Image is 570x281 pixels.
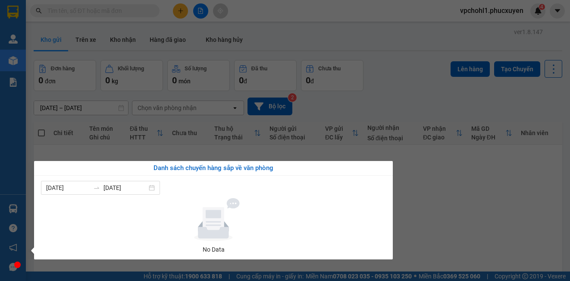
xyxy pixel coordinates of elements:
[41,163,386,174] div: Danh sách chuyến hàng sắp về văn phòng
[103,183,147,193] input: Đến ngày
[46,183,90,193] input: Từ ngày
[93,184,100,191] span: to
[93,184,100,191] span: swap-right
[44,245,382,254] div: No Data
